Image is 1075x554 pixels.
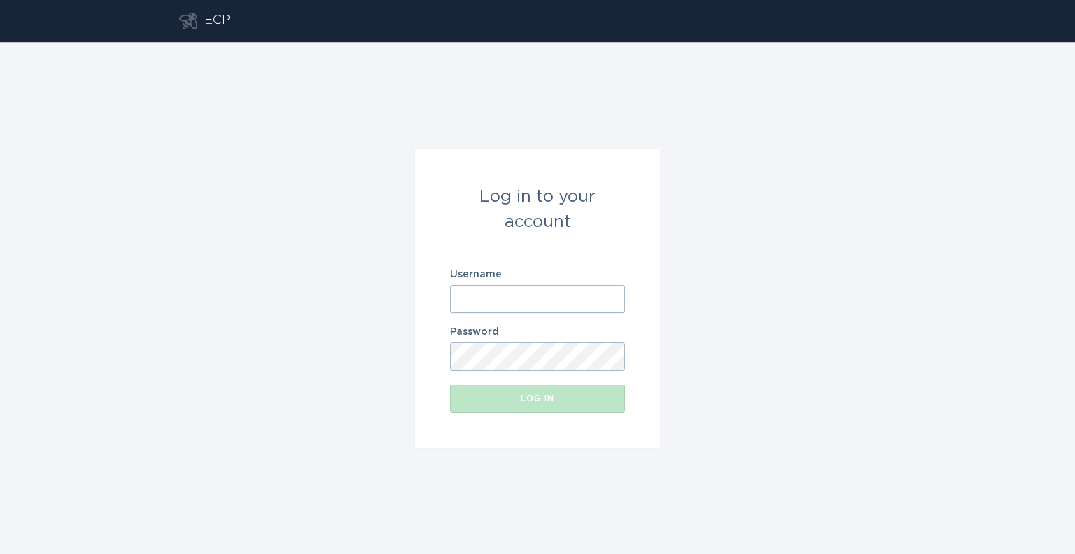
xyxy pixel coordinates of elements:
[450,327,625,337] label: Password
[179,13,197,29] button: Go to dashboard
[450,184,625,235] div: Log in to your account
[457,394,618,403] div: Log in
[450,270,625,279] label: Username
[204,13,230,29] div: ECP
[450,385,625,413] button: Log in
